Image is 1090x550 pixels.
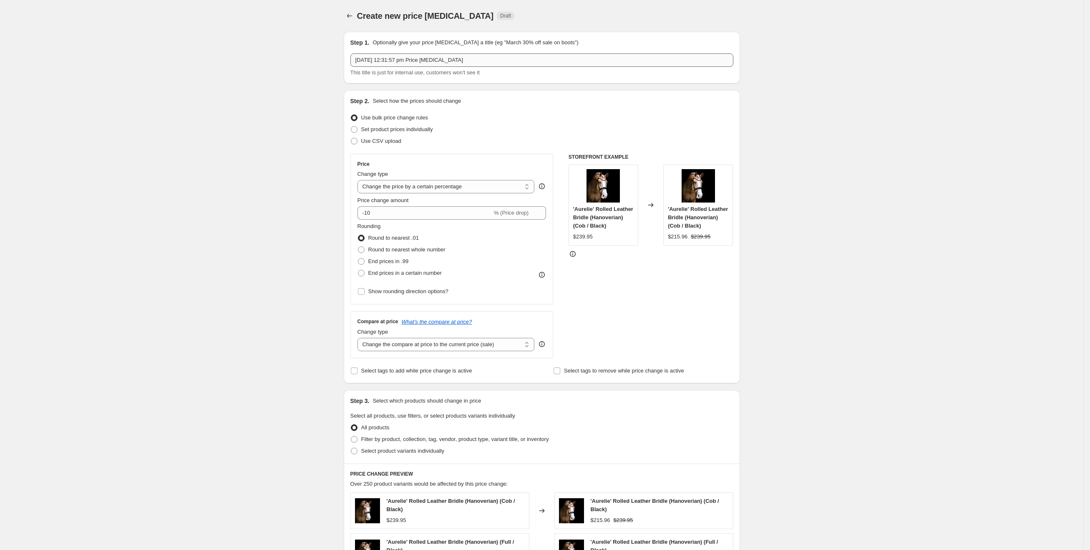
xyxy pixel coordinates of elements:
[361,424,390,431] span: All products
[373,38,578,47] p: Optionally give your price [MEDICAL_DATA] a title (eg "March 30% off sale on boots")
[682,169,715,203] img: LumiereAureliehanoverianbridle_80x.jpg
[357,329,388,335] span: Change type
[350,53,733,67] input: 30% off holiday sale
[357,223,381,229] span: Rounding
[668,233,687,241] div: $215.96
[368,270,442,276] span: End prices in a certain number
[350,471,733,477] h6: PRICE CHANGE PREVIEW
[350,69,480,76] span: This title is just for internal use, customers won't see it
[350,38,370,47] h2: Step 1.
[361,448,444,454] span: Select product variants individually
[591,498,719,512] span: 'Aurelie' Rolled Leather Bridle (Hanoverian) (Cob / Black)
[361,114,428,121] span: Use bulk price change rules
[357,11,494,20] span: Create new price [MEDICAL_DATA]
[573,206,633,229] span: 'Aurelie' Rolled Leather Bridle (Hanoverian) (Cob / Black)
[668,206,728,229] span: 'Aurelie' Rolled Leather Bridle (Hanoverian) (Cob / Black)
[368,235,419,241] span: Round to nearest .01
[402,319,472,325] button: What's the compare at price?
[538,182,546,190] div: help
[357,318,398,325] h3: Compare at price
[373,397,481,405] p: Select which products should change in price
[361,126,433,132] span: Set product prices individually
[344,10,355,22] button: Price change jobs
[538,340,546,348] div: help
[361,368,472,374] span: Select tags to add while price change is active
[355,498,380,523] img: LumiereAureliehanoverianbridle_80x.jpg
[357,197,409,203] span: Price change amount
[357,206,492,220] input: -15
[500,13,511,19] span: Draft
[564,368,684,374] span: Select tags to remove while price change is active
[350,481,508,487] span: Over 250 product variants would be affected by this price change:
[357,171,388,177] span: Change type
[559,498,584,523] img: LumiereAureliehanoverianbridle_80x.jpg
[373,97,461,105] p: Select how the prices should change
[357,161,370,167] h3: Price
[350,413,515,419] span: Select all products, use filters, or select products variants individually
[368,288,448,294] span: Show rounding direction options?
[350,397,370,405] h2: Step 3.
[587,169,620,203] img: LumiereAureliehanoverianbridle_80x.jpg
[350,97,370,105] h2: Step 2.
[494,210,529,216] span: % (Price drop)
[691,233,710,241] strike: $239.95
[573,233,593,241] div: $239.95
[387,516,406,525] div: $239.95
[387,498,515,512] span: 'Aurelie' Rolled Leather Bridle (Hanoverian) (Cob / Black)
[368,246,446,253] span: Round to nearest whole number
[361,138,401,144] span: Use CSV upload
[569,154,733,160] h6: STOREFRONT EXAMPLE
[591,516,610,525] div: $215.96
[368,258,409,264] span: End prices in .99
[614,516,633,525] strike: $239.95
[361,436,549,442] span: Filter by product, collection, tag, vendor, product type, variant title, or inventory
